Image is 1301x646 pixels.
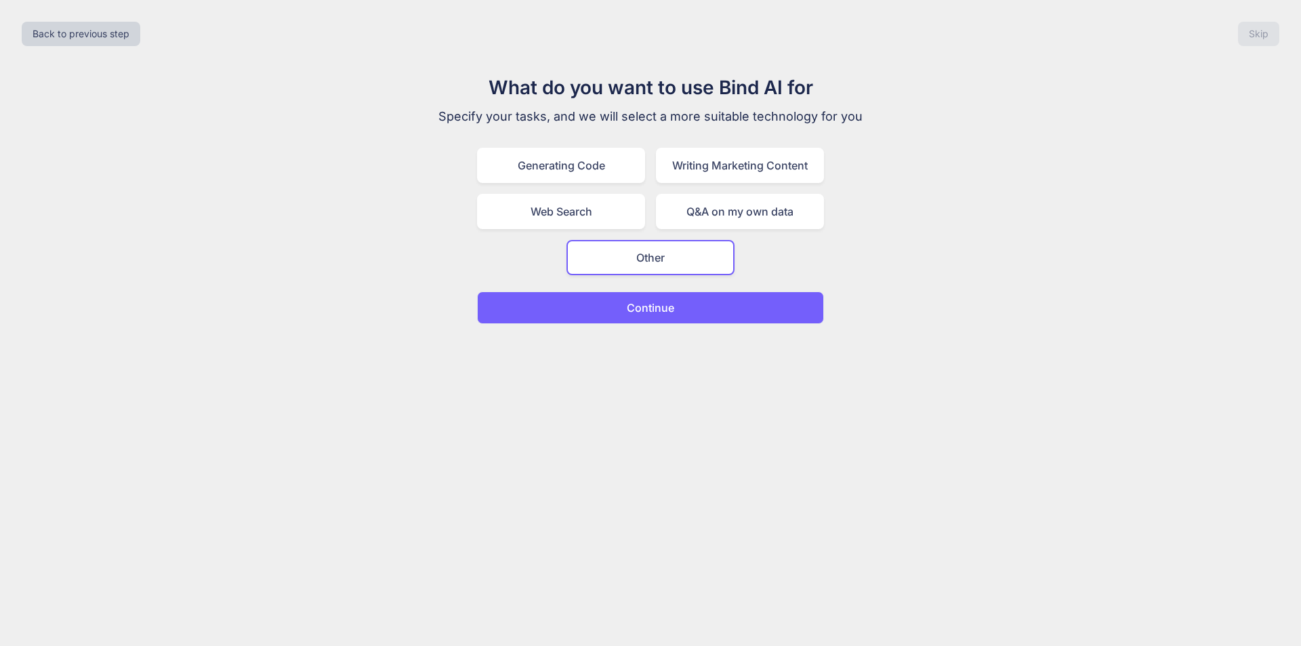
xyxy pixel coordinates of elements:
[423,73,878,102] h1: What do you want to use Bind AI for
[656,148,824,183] div: Writing Marketing Content
[477,148,645,183] div: Generating Code
[566,240,735,275] div: Other
[477,194,645,229] div: Web Search
[22,22,140,46] button: Back to previous step
[423,107,878,126] p: Specify your tasks, and we will select a more suitable technology for you
[627,300,674,316] p: Continue
[477,291,824,324] button: Continue
[656,194,824,229] div: Q&A on my own data
[1238,22,1279,46] button: Skip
